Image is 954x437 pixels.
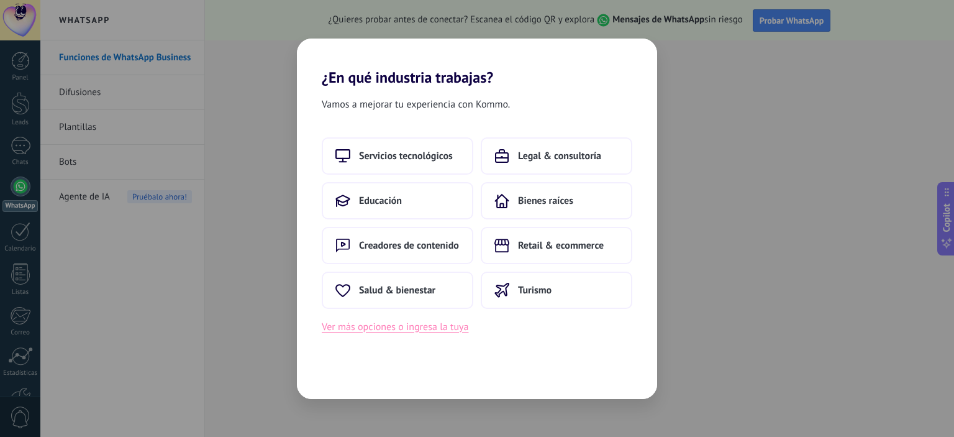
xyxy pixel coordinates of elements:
span: Vamos a mejorar tu experiencia con Kommo. [322,96,510,113]
h2: ¿En qué industria trabajas? [297,39,657,86]
span: Bienes raíces [518,195,573,207]
button: Salud & bienestar [322,272,473,309]
button: Servicios tecnológicos [322,137,473,175]
span: Creadores de contenido [359,239,459,252]
span: Retail & ecommerce [518,239,604,252]
button: Ver más opciones o ingresa la tuya [322,319,468,335]
span: Servicios tecnológicos [359,150,453,162]
button: Turismo [481,272,632,309]
button: Retail & ecommerce [481,227,632,264]
button: Educación [322,182,473,219]
button: Bienes raíces [481,182,632,219]
span: Turismo [518,284,552,297]
span: Salud & bienestar [359,284,435,297]
span: Educación [359,195,402,207]
button: Creadores de contenido [322,227,473,264]
button: Legal & consultoría [481,137,632,175]
span: Legal & consultoría [518,150,601,162]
